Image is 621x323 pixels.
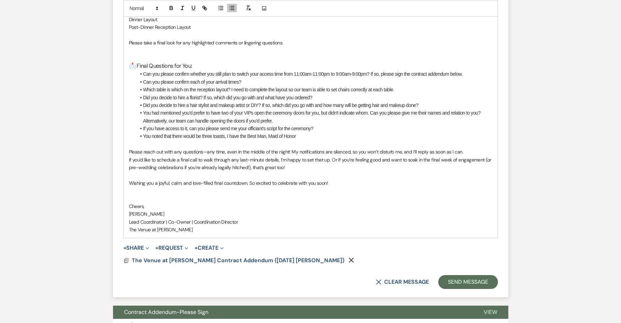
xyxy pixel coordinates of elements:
p: The Venue at [PERSON_NAME] [129,226,492,233]
span: + [195,245,198,251]
span: + [155,245,158,251]
button: The Venue at [PERSON_NAME] Contract Addendum ([DATE] [PERSON_NAME]) [132,256,346,265]
button: Send Message [438,275,498,289]
span: The Venue at [PERSON_NAME] Contract Addendum ([DATE] [PERSON_NAME]) [132,257,344,264]
p: Wishing you a joyful, calm, and love-filled final countdown. So excited to celebrate with you soon! [129,179,492,187]
p: [PERSON_NAME] [129,210,492,218]
p: Please take a final look for any highlighted comments or lingering questions. [129,39,492,47]
button: Request [155,245,188,251]
button: Share [123,245,149,251]
p: Lead Coordinator | Co-Owner | Coordination Director [129,218,492,226]
button: Create [195,245,223,251]
li: Did you decide to hire a hair stylist and makeup artist or DIY? If so, which did you go with and ... [136,101,492,109]
span: View [484,308,497,316]
h3: 📩 Final Questions for You: [129,62,492,70]
p: Dinner Layout [129,16,492,23]
button: Clear message [376,279,429,285]
li: You had mentioned you'd prefer to have two of your VIPs open the ceremony doors for you, but didn... [136,109,492,125]
p: If you'd like to schedule a final call to walk through any last-minute details, I’m happy to set ... [129,156,492,172]
span: + [123,245,127,251]
p: Post-Dinner Reception Layout [129,23,492,31]
span: Contract Addendum-Please Sign [124,308,208,316]
button: Contract Addendum-Please Sign [113,306,473,319]
li: You noted that there would be three toasts, I have the Best Man, Maid of Honor [136,132,492,140]
li: Can you please confirm whether you still plan to switch your access time from 11:00am-11:00pm to ... [136,70,492,78]
li: Can you please confirm each of your arrival times? [136,78,492,86]
li: If you have access to it, can you please send me your officiant's script for the ceremony? [136,125,492,132]
li: Which table is which on the reception layout? I need to complete the layout so our team is able t... [136,86,492,93]
button: View [473,306,508,319]
p: Please reach out with any questions—any time, even in the middle of the night! My notifications a... [129,148,492,156]
p: Cheers, [129,202,492,210]
li: Did you decide to hire a florist? If so, which did you go with and what have you ordered? [136,94,492,101]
